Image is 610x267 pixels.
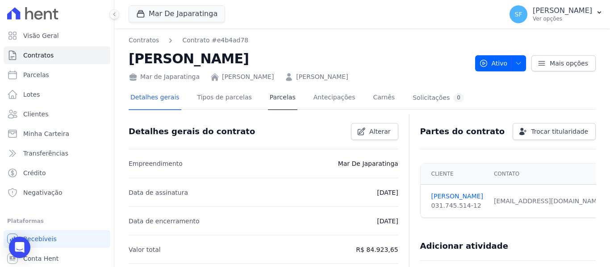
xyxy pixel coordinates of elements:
[129,5,225,22] button: Mar De Japaratinga
[4,125,110,143] a: Minha Carteira
[4,184,110,201] a: Negativação
[515,11,522,17] span: SF
[513,123,596,140] a: Trocar titularidade
[420,126,505,137] h3: Partes do contrato
[4,86,110,103] a: Lotes
[371,86,397,110] a: Carnês
[182,36,248,45] a: Contrato #e4b4ad78
[502,2,610,27] button: SF [PERSON_NAME] Ver opções
[479,55,508,71] span: Ativo
[4,66,110,84] a: Parcelas
[4,144,110,162] a: Transferências
[338,158,398,169] p: Mar De Japaratinga
[129,36,468,45] nav: Breadcrumb
[129,216,200,226] p: Data de encerramento
[413,94,464,102] div: Solicitações
[411,86,466,110] a: Solicitações0
[312,86,357,110] a: Antecipações
[7,216,107,226] div: Plataformas
[129,72,200,82] div: Mar de Japaratinga
[377,216,398,226] p: [DATE]
[431,192,483,201] a: [PERSON_NAME]
[23,90,40,99] span: Lotes
[531,127,588,136] span: Trocar titularidade
[129,49,468,69] h2: [PERSON_NAME]
[550,59,588,68] span: Mais opções
[23,31,59,40] span: Visão Geral
[356,244,398,255] p: R$ 84.923,65
[421,164,489,185] th: Cliente
[4,46,110,64] a: Contratos
[453,94,464,102] div: 0
[4,164,110,182] a: Crédito
[23,254,58,263] span: Conta Hent
[431,201,483,210] div: 031.745.514-12
[475,55,526,71] button: Ativo
[23,129,69,138] span: Minha Carteira
[23,110,48,119] span: Clientes
[129,187,188,198] p: Data de assinatura
[369,127,391,136] span: Alterar
[23,168,46,177] span: Crédito
[420,241,508,251] h3: Adicionar atividade
[268,86,297,110] a: Parcelas
[494,197,603,206] div: [EMAIL_ADDRESS][DOMAIN_NAME]
[129,244,161,255] p: Valor total
[4,230,110,248] a: Recebíveis
[377,187,398,198] p: [DATE]
[129,86,181,110] a: Detalhes gerais
[23,188,63,197] span: Negativação
[196,86,254,110] a: Tipos de parcelas
[351,123,398,140] a: Alterar
[533,15,592,22] p: Ver opções
[9,237,30,258] div: Open Intercom Messenger
[531,55,596,71] a: Mais opções
[23,51,54,60] span: Contratos
[129,158,183,169] p: Empreendimento
[296,72,348,82] a: [PERSON_NAME]
[129,36,159,45] a: Contratos
[129,126,255,137] h3: Detalhes gerais do contrato
[4,27,110,45] a: Visão Geral
[222,72,274,82] a: [PERSON_NAME]
[23,149,68,158] span: Transferências
[23,70,49,79] span: Parcelas
[129,36,248,45] nav: Breadcrumb
[489,164,609,185] th: Contato
[4,105,110,123] a: Clientes
[533,6,592,15] p: [PERSON_NAME]
[23,234,57,243] span: Recebíveis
